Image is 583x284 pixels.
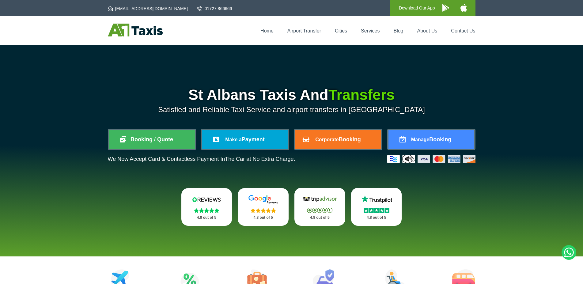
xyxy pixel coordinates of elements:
[301,195,338,204] img: Tripadvisor
[188,195,225,204] img: Reviews.io
[399,4,435,12] p: Download Our App
[393,28,403,33] a: Blog
[108,156,295,162] p: We Now Accept Card & Contactless Payment In
[307,208,332,213] img: Stars
[442,4,449,12] img: A1 Taxis Android App
[358,214,395,222] p: 4.8 out of 5
[388,130,474,149] a: ManageBooking
[460,4,467,12] img: A1 Taxis iPhone App
[364,208,389,213] img: Stars
[245,195,282,204] img: Google
[417,28,437,33] a: About Us
[315,137,339,142] span: Corporate
[108,6,188,12] a: [EMAIL_ADDRESS][DOMAIN_NAME]
[358,195,395,204] img: Trustpilot
[108,105,475,114] p: Satisfied and Reliable Taxi Service and airport transfers in [GEOGRAPHIC_DATA]
[108,24,163,36] img: A1 Taxis St Albans LTD
[287,28,321,33] a: Airport Transfer
[109,130,195,149] a: Booking / Quote
[188,214,225,222] p: 4.8 out of 5
[225,156,295,162] span: The Car at No Extra Charge.
[411,137,430,142] span: Manage
[225,137,241,142] span: Make a
[328,87,395,103] span: Transfers
[197,6,232,12] a: 01727 866666
[451,28,475,33] a: Contact Us
[335,28,347,33] a: Cities
[202,130,288,149] a: Make aPayment
[244,214,282,222] p: 4.8 out of 5
[301,214,339,222] p: 4.8 out of 5
[108,88,475,102] h1: St Albans Taxis And
[238,188,289,226] a: Google Stars 4.8 out of 5
[294,188,345,226] a: Tripadvisor Stars 4.8 out of 5
[295,130,381,149] a: CorporateBooking
[351,188,402,226] a: Trustpilot Stars 4.8 out of 5
[194,208,219,213] img: Stars
[260,28,274,33] a: Home
[181,188,232,226] a: Reviews.io Stars 4.8 out of 5
[251,208,276,213] img: Stars
[361,28,380,33] a: Services
[387,155,475,163] img: Credit And Debit Cards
